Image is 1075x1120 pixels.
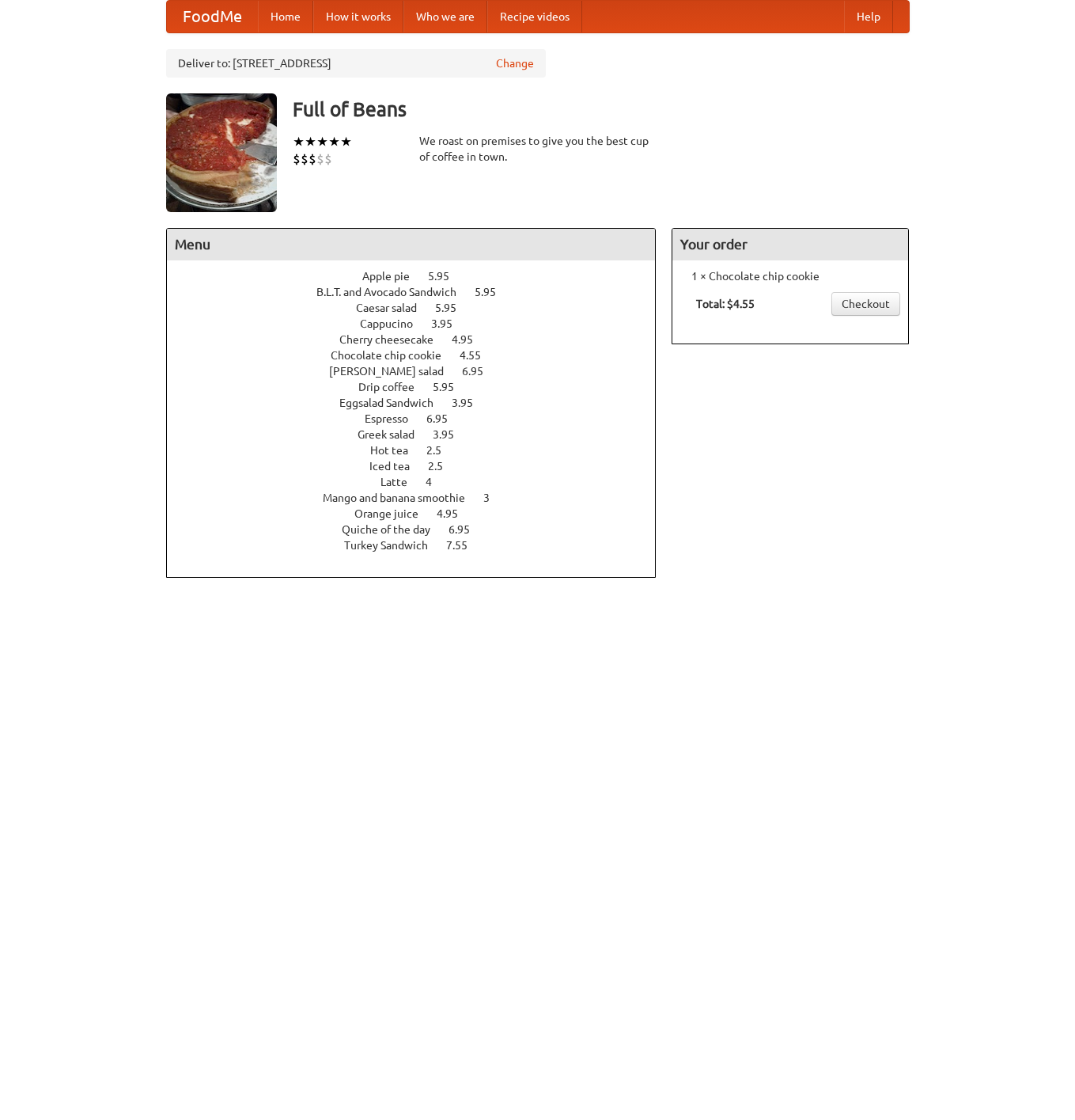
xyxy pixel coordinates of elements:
[166,49,546,78] div: Deliver to: [STREET_ADDRESS]
[428,460,459,473] span: 2.5
[362,270,479,283] a: Apple pie 5.95
[360,317,429,330] span: Cappucino
[323,492,481,504] span: Mango and banana smoothie
[380,476,423,488] span: Latte
[419,133,657,165] div: We roast on premises to give you the best cup of coffee in town.
[360,317,482,330] a: Cappucino 3.95
[356,302,433,314] span: Caesar salad
[433,381,470,393] span: 5.95
[293,150,301,168] li: $
[362,270,426,283] span: Apple pie
[344,539,444,552] span: Turkey Sandwich
[316,286,472,298] span: B.L.T. and Avocado Sandwich
[339,333,502,346] a: Cherry cheesecake 4.95
[452,333,489,346] span: 4.95
[435,302,472,314] span: 5.95
[426,444,457,457] span: 2.5
[483,492,505,504] span: 3
[365,412,424,425] span: Espresso
[428,270,465,283] span: 5.95
[329,365,513,378] a: [PERSON_NAME] salad 6.95
[433,428,470,441] span: 3.95
[437,507,474,520] span: 4.95
[431,317,468,330] span: 3.95
[308,150,316,168] li: $
[293,133,305,150] li: ★
[167,1,258,32] a: FoodMe
[305,133,316,150] li: ★
[369,460,426,473] span: Iced tea
[487,1,582,32] a: Recipe videos
[358,428,430,441] span: Greek salad
[365,412,477,425] a: Espresso 6.95
[496,55,534,71] a: Change
[358,381,483,393] a: Drip coffee 5.95
[316,150,324,168] li: $
[340,133,352,150] li: ★
[313,1,403,32] a: How it works
[342,523,446,536] span: Quiche of the day
[323,492,519,504] a: Mango and banana smoothie 3
[426,476,448,488] span: 4
[449,523,486,536] span: 6.95
[339,397,449,409] span: Eggsalad Sandwich
[370,444,471,457] a: Hot tea 2.5
[426,412,464,425] span: 6.95
[258,1,313,32] a: Home
[475,286,512,298] span: 5.95
[329,365,460,378] span: [PERSON_NAME] salad
[342,523,499,536] a: Quiche of the day 6.95
[370,444,424,457] span: Hot tea
[316,286,525,298] a: B.L.T. and Avocado Sandwich 5.95
[831,292,900,316] a: Checkout
[339,397,502,409] a: Eggsalad Sandwich 3.95
[328,133,340,150] li: ★
[339,333,449,346] span: Cherry cheesecake
[301,150,308,168] li: $
[462,365,499,378] span: 6.95
[680,268,900,284] li: 1 × Chocolate chip cookie
[166,93,277,212] img: angular.jpg
[324,150,332,168] li: $
[344,539,497,552] a: Turkey Sandwich 7.55
[844,1,893,32] a: Help
[167,229,656,260] h4: Menu
[696,298,755,310] b: Total: $4.55
[358,381,430,393] span: Drip coffee
[460,349,497,362] span: 4.55
[452,397,489,409] span: 3.95
[380,476,461,488] a: Latte 4
[356,302,486,314] a: Caesar salad 5.95
[354,507,487,520] a: Orange juice 4.95
[354,507,434,520] span: Orange juice
[358,428,483,441] a: Greek salad 3.95
[369,460,472,473] a: Iced tea 2.5
[293,93,910,125] h3: Full of Beans
[672,229,908,260] h4: Your order
[331,349,457,362] span: Chocolate chip cookie
[316,133,328,150] li: ★
[403,1,487,32] a: Who we are
[446,539,483,552] span: 7.55
[331,349,510,362] a: Chocolate chip cookie 4.55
